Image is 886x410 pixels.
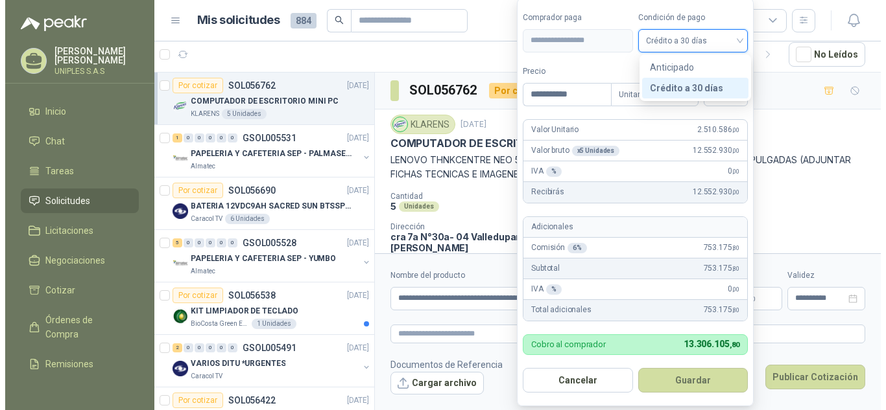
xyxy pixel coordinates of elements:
[237,133,291,142] p: GSOL005531
[518,65,606,78] label: Precio
[167,133,177,142] div: 1
[16,188,134,213] a: Solicitudes
[186,95,333,108] p: COMPUTADOR DE ESCRITORIO MINI PC
[633,12,743,24] label: Condición de pago
[16,129,134,154] a: Chat
[167,361,183,376] img: Company Logo
[186,214,217,224] p: Caracol TV
[40,223,88,238] span: Licitaciones
[237,343,291,352] p: GSOL005491
[518,368,628,393] button: Cancelar
[167,78,218,93] div: Por cotizar
[342,342,364,354] p: [DATE]
[526,165,556,177] p: IVA
[186,319,244,329] p: BioCosta Green Energy S.A.S
[342,80,364,92] p: [DATE]
[727,147,735,154] span: ,00
[699,242,735,254] span: 753.175
[329,16,339,25] span: search
[342,185,364,197] p: [DATE]
[385,115,450,134] div: KLARENS
[167,308,183,324] img: Company Logo
[167,151,183,166] img: Company Logo
[727,286,735,293] span: ,00
[526,124,573,136] p: Valor Unitario
[385,358,497,372] p: Documentos de Referencia
[724,341,735,349] span: ,80
[40,164,69,178] span: Tareas
[16,218,134,243] a: Licitaciones
[541,166,557,177] div: %
[16,99,134,124] a: Inicio
[167,203,183,219] img: Company Logo
[200,133,210,142] div: 0
[526,304,586,316] p: Total adicionales
[186,148,347,160] p: PAPELERIA Y CAFETERIA SEP - PALMASECA
[167,183,218,198] div: Por cotizar
[641,31,736,51] span: Crédito a 30 días
[614,85,686,104] span: Unitario
[186,161,210,172] p: Almatec
[723,165,734,177] span: 0
[40,134,60,148] span: Chat
[211,343,221,352] div: 0
[526,221,568,233] p: Adicionales
[223,396,270,405] p: SOL056422
[526,186,559,198] p: Recibirás
[186,109,214,119] p: KLARENS
[633,368,743,393] button: Guardar
[49,67,134,75] p: UNIPLES S.A.S
[784,42,860,67] button: No Leídos
[699,262,735,275] span: 753.175
[385,231,524,253] p: cra 7a N°30a- 04 Valledupar , [PERSON_NAME]
[167,98,183,114] img: Company Logo
[237,238,291,247] p: GSOL005528
[200,343,210,352] div: 0
[167,256,183,271] img: Company Logo
[526,144,614,157] p: Valor bruto
[223,81,270,90] p: SOL056762
[342,290,364,302] p: [DATE]
[567,146,615,156] div: x 5 Unidades
[692,124,734,136] span: 2.510.586
[186,358,280,370] p: VARIOS DITU *URGENTES
[385,222,524,231] p: Dirección
[40,357,88,371] span: Remisiones
[149,282,369,335] a: Por cotizarSOL056538[DATE] Company LogoKIT LIMPIADOR DE TECLADOBioCosta Green Energy S.A.S1 Unidades
[725,269,777,282] label: Flete
[189,238,199,247] div: 0
[541,284,557,295] div: %
[189,343,199,352] div: 0
[285,13,311,28] span: 884
[727,188,735,196] span: ,00
[222,343,232,352] div: 0
[222,133,232,142] div: 0
[167,238,177,247] div: 5
[246,319,291,329] div: 1 Unidades
[342,237,364,249] p: [DATE]
[678,339,734,349] span: 13.306.105
[167,343,177,352] div: 2
[385,153,860,181] p: LENOVO THNKCENTRE NEO 50Q GEN 4 CORE I5 13420H 16GB RAM 512GB SSD 21.5 PULGADAS (ADJUNTAR FICHAS ...
[16,278,134,302] a: Cotizar
[727,244,735,251] span: ,80
[167,130,366,172] a: 1 0 0 0 0 0 GSOL005531[DATE] Company LogoPAPELERIA Y CAFETERIA SEP - PALMASECAAlmatec
[484,83,544,98] div: Por cotizar
[223,186,270,195] p: SOL056690
[526,283,556,295] p: IVA
[725,287,777,310] p: $ 0,00
[385,269,592,282] label: Nombre del producto
[186,371,217,382] p: Caracol TV
[385,372,479,395] button: Cargar archivo
[167,288,218,303] div: Por cotizar
[178,133,188,142] div: 0
[342,394,364,407] p: [DATE]
[222,238,232,247] div: 0
[699,65,743,78] label: IVA
[518,12,628,24] label: Comprador paga
[16,308,134,347] a: Órdenes de Compra
[16,159,134,183] a: Tareas
[178,238,188,247] div: 0
[526,262,555,275] p: Subtotal
[192,11,275,30] h1: Mis solicitudes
